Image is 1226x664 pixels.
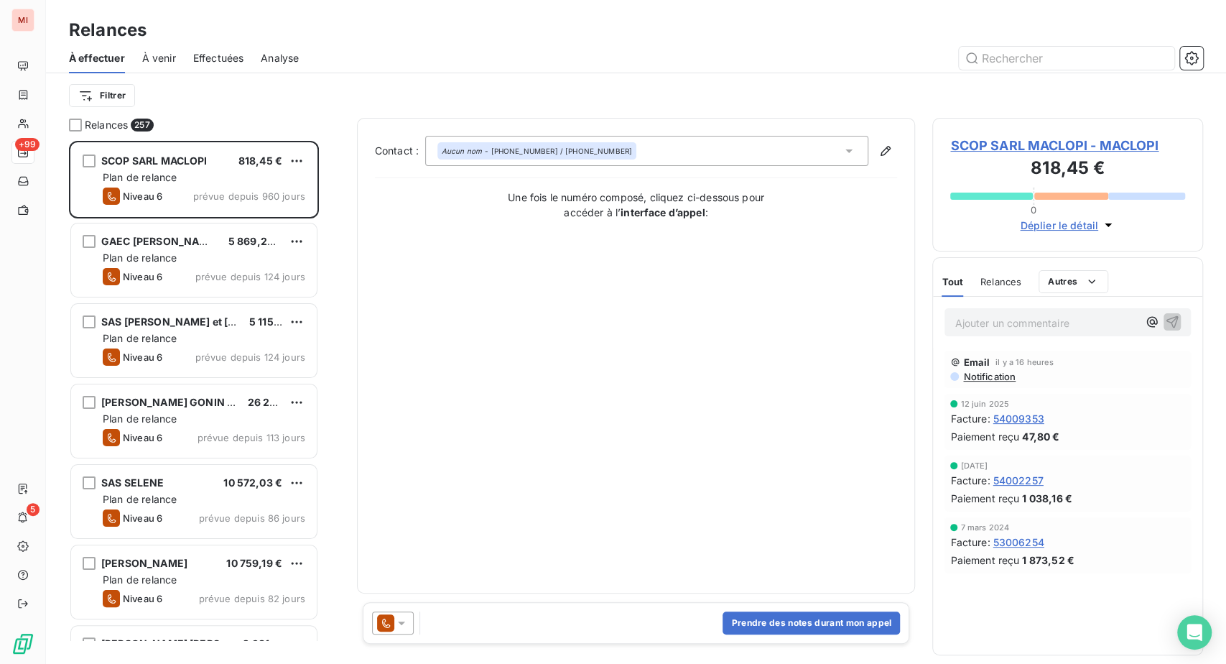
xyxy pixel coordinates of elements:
span: Notification [962,371,1016,382]
span: [PERSON_NAME] [PERSON_NAME] [101,637,276,650]
span: +99 [15,138,40,151]
button: Prendre des notes durant mon appel [723,612,900,635]
span: Analyse [261,51,299,65]
button: Filtrer [69,84,135,107]
span: il y a 16 heures [995,358,1053,366]
span: Facture : [950,473,990,488]
span: 818,45 € [238,155,282,167]
span: Email [963,356,990,368]
span: À venir [142,51,176,65]
span: Niveau 6 [123,351,162,363]
span: 10 572,03 € [223,476,282,489]
span: 26 255,42 € [248,396,310,408]
span: Niveau 6 [123,432,162,443]
span: SAS [PERSON_NAME] et [PERSON_NAME] [101,315,310,328]
span: 53006254 [993,535,1044,550]
label: Contact : [375,144,425,158]
span: 1 038,16 € [1022,491,1072,506]
span: Plan de relance [103,252,177,264]
span: [PERSON_NAME] [101,557,187,569]
span: GAEC [PERSON_NAME] [101,235,219,247]
span: 54002257 [993,473,1043,488]
span: Relances [85,118,128,132]
button: Autres [1039,270,1108,293]
span: 10 759,19 € [226,557,282,569]
span: prévue depuis 124 jours [195,351,305,363]
span: prévue depuis 86 jours [199,512,305,524]
span: SCOP SARL MACLOPI [101,155,208,167]
button: Déplier le détail [1016,217,1120,234]
h3: 818,45 € [950,155,1185,184]
span: 2 981,86 € [243,637,296,650]
span: Tout [942,276,963,287]
span: Niveau 6 [123,271,162,282]
span: Relances [980,276,1021,287]
span: 257 [131,119,153,132]
img: Logo LeanPay [11,632,34,655]
div: grid [69,141,319,640]
span: 1 873,52 € [1022,553,1074,568]
span: prévue depuis 124 jours [195,271,305,282]
span: SAS SELENE [101,476,164,489]
span: Effectuées [193,51,244,65]
span: 12 juin 2025 [960,400,1009,408]
strong: interface d’appel [621,206,705,218]
span: 5 869,20 € [228,235,284,247]
div: - [PHONE_NUMBER] / [PHONE_NUMBER] [442,146,632,156]
div: Open Intercom Messenger [1177,615,1212,650]
span: 0 [1031,204,1036,216]
div: MI [11,9,34,32]
span: 47,80 € [1022,429,1059,444]
span: À effectuer [69,51,125,65]
span: 54009353 [993,411,1044,426]
span: Plan de relance [103,332,177,344]
span: Plan de relance [103,412,177,425]
span: Niveau 6 [123,593,162,604]
span: prévue depuis 82 jours [199,593,305,604]
span: Facture : [950,411,990,426]
span: Niveau 6 [123,512,162,524]
span: SCOP SARL MACLOPI - MACLOPI [950,136,1185,155]
span: Niveau 6 [123,190,162,202]
span: Plan de relance [103,493,177,505]
span: Plan de relance [103,171,177,183]
span: Paiement reçu [950,553,1019,568]
span: Paiement reçu [950,491,1019,506]
span: [PERSON_NAME] GONIN ([GEOGRAPHIC_DATA]) [101,396,341,408]
span: Plan de relance [103,573,177,586]
span: prévue depuis 960 jours [193,190,305,202]
span: 7 mars 2024 [960,523,1009,532]
input: Rechercher [959,47,1174,70]
span: Paiement reçu [950,429,1019,444]
span: 5 [27,503,40,516]
span: Facture : [950,535,990,550]
span: 5 115,08 € [249,315,300,328]
a: +99 [11,141,34,164]
span: [DATE] [960,461,988,470]
span: Déplier le détail [1020,218,1098,233]
span: prévue depuis 113 jours [198,432,305,443]
em: Aucun nom [442,146,482,156]
h3: Relances [69,17,147,43]
p: Une fois le numéro composé, cliquez ci-dessous pour accéder à l’ : [493,190,780,220]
